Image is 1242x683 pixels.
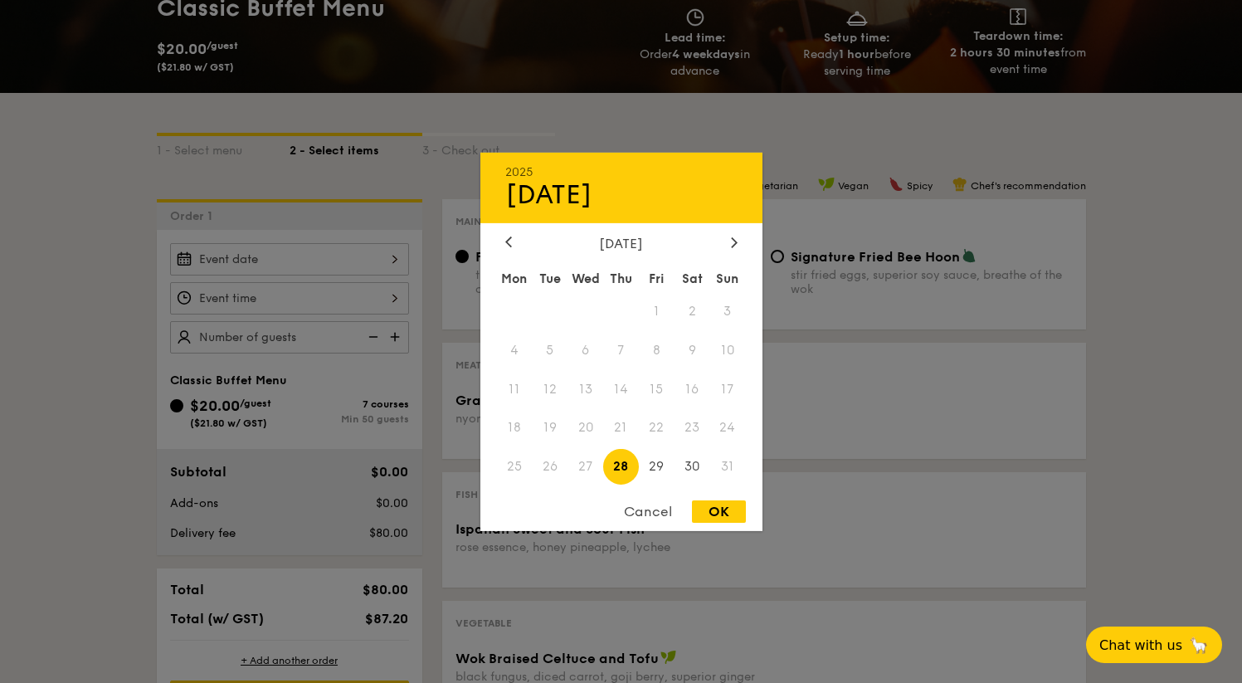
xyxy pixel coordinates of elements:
div: Tue [532,263,567,293]
span: 23 [675,410,710,446]
span: 21 [603,410,639,446]
div: 2025 [505,164,738,178]
div: OK [692,500,746,523]
span: 16 [675,371,710,407]
div: Fri [639,263,675,293]
span: 1 [639,293,675,329]
span: 5 [532,332,567,368]
div: Sun [710,263,746,293]
span: 25 [497,449,533,485]
span: 19 [532,410,567,446]
div: Thu [603,263,639,293]
div: Mon [497,263,533,293]
span: 31 [710,449,746,485]
span: 20 [567,410,603,446]
span: 2 [675,293,710,329]
div: Cancel [607,500,689,523]
span: 🦙 [1189,636,1209,655]
span: 12 [532,371,567,407]
span: Chat with us [1099,637,1182,653]
span: 7 [603,332,639,368]
span: 17 [710,371,746,407]
span: 13 [567,371,603,407]
span: 30 [675,449,710,485]
button: Chat with us🦙 [1086,627,1222,663]
span: 8 [639,332,675,368]
span: 9 [675,332,710,368]
div: Wed [567,263,603,293]
span: 26 [532,449,567,485]
span: 14 [603,371,639,407]
span: 3 [710,293,746,329]
span: 27 [567,449,603,485]
span: 11 [497,371,533,407]
span: 22 [639,410,675,446]
span: 24 [710,410,746,446]
span: 18 [497,410,533,446]
span: 4 [497,332,533,368]
div: [DATE] [505,178,738,210]
div: [DATE] [505,235,738,251]
span: 29 [639,449,675,485]
div: Sat [675,263,710,293]
span: 10 [710,332,746,368]
span: 28 [603,449,639,485]
span: 15 [639,371,675,407]
span: 6 [567,332,603,368]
